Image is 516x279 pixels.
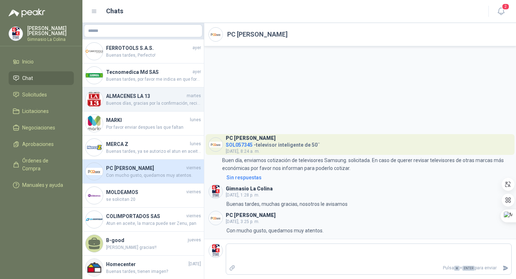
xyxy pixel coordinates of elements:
[186,189,201,195] span: viernes
[106,212,185,220] h4: COLIMPORTADOS SAS
[82,160,204,184] a: Company LogoPC [PERSON_NAME]viernesCon mucho gusto, quedamos muy atentos.
[22,157,67,172] span: Órdenes de Compra
[82,136,204,160] a: Company LogoMERCA ZlunesBuenas tardes, ya se autorizo el atun en aceite de girasol
[190,141,201,147] span: lunes
[226,227,324,235] p: Con mucho gusto, quedamos muy atentos.
[226,136,276,140] h3: PC [PERSON_NAME]
[27,26,74,36] p: [PERSON_NAME] [PERSON_NAME]
[22,124,55,132] span: Negociaciones
[86,139,103,156] img: Company Logo
[192,68,201,75] span: ayer
[209,138,223,151] img: Company Logo
[27,37,74,42] p: Gimnasio La Colina
[187,93,201,99] span: martes
[9,104,74,118] a: Licitaciones
[226,200,348,208] p: Buenas tardes, muchas gracias, nosotros le avisamos
[82,112,204,136] a: Company LogoMARKIlunesPor favor enviar despues las que faltan
[22,74,33,82] span: Chat
[9,178,74,192] a: Manuales y ayuda
[226,262,238,274] label: Adjuntar archivos
[9,137,74,151] a: Aprobaciones
[106,100,201,107] span: Buenos días, gracias por la confirmación, recibimos a satisfacción.
[22,58,34,66] span: Inicio
[106,76,201,83] span: Buenas tardes, por favor me indica en que formato lo necesita
[86,259,103,276] img: Company Logo
[226,219,259,224] span: [DATE], 3:25 p. m.
[106,188,185,196] h4: MOLDEAMOS
[106,268,201,275] span: Buenas tardes, tienen imagen?
[106,236,186,244] h4: B-good
[9,9,45,17] img: Logo peakr
[226,193,259,198] span: [DATE], 1:28 p. m.
[106,172,201,179] span: Con mucho gusto, quedamos muy atentos.
[86,67,103,84] img: Company Logo
[106,44,191,52] h4: FERROTOOLS S.A.S.
[226,149,260,154] span: [DATE], 8:24 a. m.
[494,5,507,18] button: 2
[226,140,320,147] h4: - televisor inteligente de 50¨
[82,232,204,256] a: B-goodjueves[PERSON_NAME] gracias!!
[209,211,223,225] img: Company Logo
[86,211,103,228] img: Company Logo
[188,261,201,268] span: [DATE]
[9,71,74,85] a: Chat
[226,174,262,181] div: Sin respuestas
[106,148,201,155] span: Buenas tardes, ya se autorizo el atun en aceite de girasol
[106,92,185,100] h4: ALMACENES LA 13
[192,44,201,51] span: ayer
[86,163,103,180] img: Company Logo
[82,39,204,63] a: Company LogoFERROTOOLS S.A.S.ayerBuenas tardes, Perfecto!
[82,184,204,208] a: Company LogoMOLDEAMOSviernesse solicitan 20
[209,244,223,257] img: Company Logo
[186,165,201,171] span: viernes
[86,115,103,132] img: Company Logo
[82,88,204,112] a: Company LogoALMACENES LA 13martesBuenos días, gracias por la confirmación, recibimos a satisfacción.
[22,107,49,115] span: Licitaciones
[22,140,54,148] span: Aprobaciones
[106,52,201,59] span: Buenas tardes, Perfecto!
[106,244,201,251] span: [PERSON_NAME] gracias!!
[225,174,512,181] a: Sin respuestas
[22,91,47,99] span: Solicitudes
[226,142,253,148] span: SOL057345
[106,260,187,268] h4: Homecenter
[190,117,201,123] span: lunes
[9,55,74,68] a: Inicio
[462,266,475,271] span: ENTER
[22,181,63,189] span: Manuales y ayuda
[9,27,23,41] img: Company Logo
[9,88,74,101] a: Solicitudes
[106,6,123,16] h1: Chats
[222,156,512,172] p: Buen día, enviamos cotización de televisores Samsung. solicitada. En caso de querer revisar telev...
[9,121,74,134] a: Negociaciones
[86,43,103,60] img: Company Logo
[502,3,510,10] span: 2
[209,28,223,41] img: Company Logo
[188,237,201,243] span: jueves
[106,220,201,227] span: Atun en aceite, la marca puede ser Zenu, pan
[82,208,204,232] a: Company LogoCOLIMPORTADOS SASviernesAtun en aceite, la marca puede ser Zenu, pan
[106,68,191,76] h4: Tecnomedica Md SAS
[227,29,288,39] h2: PC [PERSON_NAME]
[238,262,500,274] p: Pulsa + para enviar
[106,116,188,124] h4: MARKI
[454,266,460,271] span: ⌘
[9,154,74,175] a: Órdenes de Compra
[209,185,223,198] img: Company Logo
[86,91,103,108] img: Company Logo
[106,140,188,148] h4: MERCA Z
[186,213,201,219] span: viernes
[86,187,103,204] img: Company Logo
[500,262,511,274] button: Enviar
[82,63,204,88] a: Company LogoTecnomedica Md SASayerBuenas tardes, por favor me indica en que formato lo necesita
[226,213,276,217] h3: PC [PERSON_NAME]
[106,196,201,203] span: se solicitan 20
[106,164,185,172] h4: PC [PERSON_NAME]
[106,124,201,131] span: Por favor enviar despues las que faltan
[226,187,273,191] h3: Gimnasio La Colina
